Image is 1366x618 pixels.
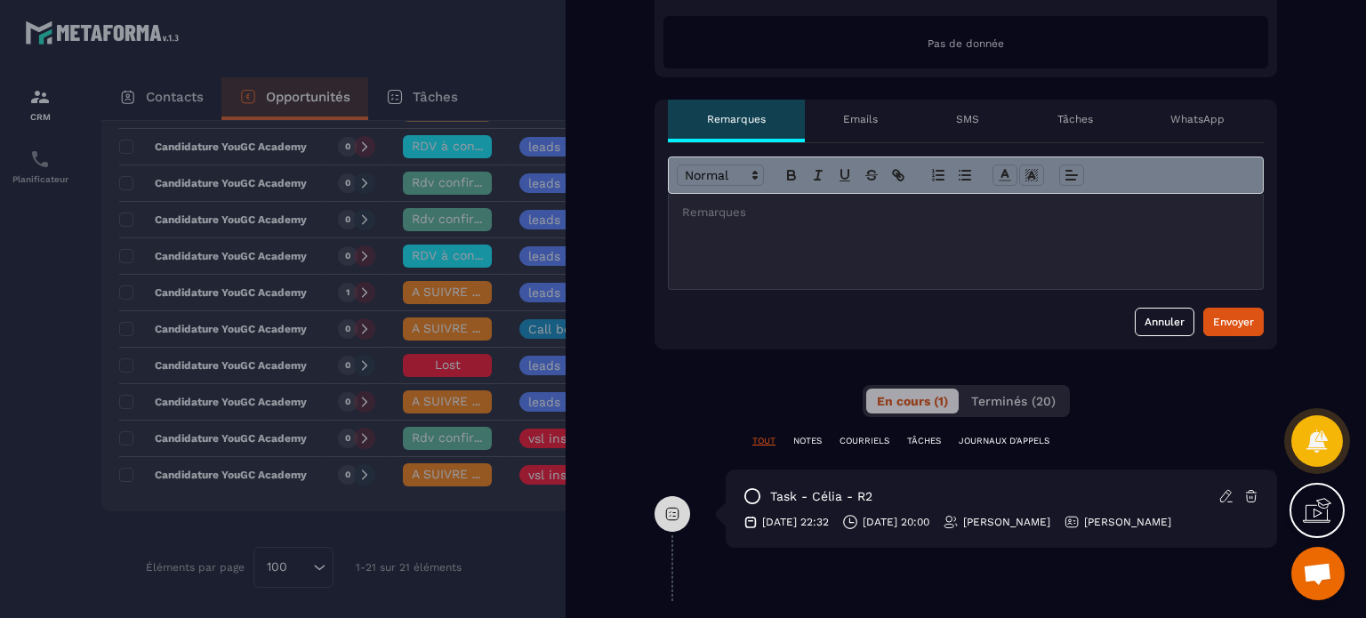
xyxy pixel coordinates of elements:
p: [PERSON_NAME] [1084,515,1171,529]
p: task - Célia - R2 [770,488,872,505]
p: Tâches [1057,112,1093,126]
p: Emails [843,112,878,126]
button: En cours (1) [866,389,959,413]
p: SMS [956,112,979,126]
span: En cours (1) [877,394,948,408]
p: WhatsApp [1170,112,1225,126]
button: Annuler [1135,308,1194,336]
button: Envoyer [1203,308,1264,336]
p: [DATE] 22:32 [762,515,829,529]
p: JOURNAUX D'APPELS [959,435,1049,447]
button: Terminés (20) [960,389,1066,413]
p: NOTES [793,435,822,447]
p: Remarques [707,112,766,126]
p: TÂCHES [907,435,941,447]
div: Ouvrir le chat [1291,547,1345,600]
p: [PERSON_NAME] [963,515,1050,529]
p: TOUT [752,435,775,447]
div: Envoyer [1213,313,1254,331]
p: COURRIELS [840,435,889,447]
p: [DATE] 20:00 [863,515,929,529]
span: Pas de donnée [928,37,1004,50]
span: Terminés (20) [971,394,1056,408]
